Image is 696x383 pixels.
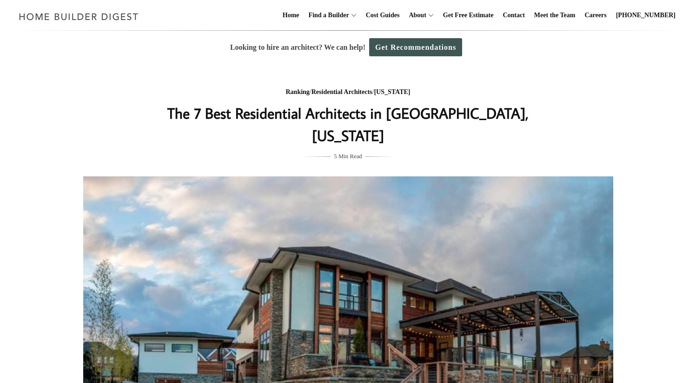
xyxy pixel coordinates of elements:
a: Get Recommendations [369,38,462,56]
a: Contact [499,0,528,30]
img: Home Builder Digest [15,7,143,26]
a: About [405,0,426,30]
a: [PHONE_NUMBER] [612,0,679,30]
a: [US_STATE] [374,88,410,95]
a: Cost Guides [362,0,404,30]
a: Find a Builder [305,0,349,30]
a: Ranking [286,88,310,95]
a: Get Free Estimate [439,0,497,30]
a: Meet the Team [530,0,579,30]
span: 5 Min Read [334,151,362,161]
h1: The 7 Best Residential Architects in [GEOGRAPHIC_DATA], [US_STATE] [163,102,534,147]
a: Home [279,0,303,30]
a: Residential Architects [312,88,372,95]
div: / / [163,87,534,98]
a: Careers [581,0,610,30]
